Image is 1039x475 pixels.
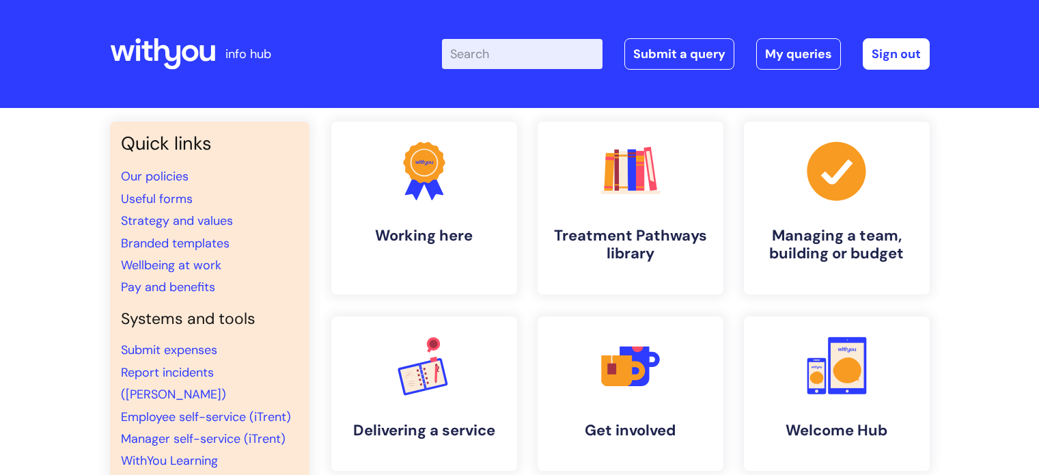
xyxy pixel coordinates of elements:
a: Sign out [863,38,930,70]
h4: Managing a team, building or budget [755,227,919,263]
a: Report incidents ([PERSON_NAME]) [121,364,226,403]
a: Manager self-service (iTrent) [121,431,286,447]
a: Working here [331,122,517,295]
input: Search [442,39,602,69]
a: Submit a query [624,38,734,70]
a: My queries [756,38,841,70]
h4: Get involved [549,422,712,439]
a: Our policies [121,168,189,185]
h4: Systems and tools [121,310,299,329]
a: Submit expenses [121,342,217,358]
a: Strategy and values [121,213,233,229]
a: WithYou Learning [121,452,218,469]
a: Employee self-service (iTrent) [121,409,291,425]
h4: Treatment Pathways library [549,227,712,263]
h4: Welcome Hub [755,422,919,439]
h4: Delivering a service [342,422,506,439]
a: Managing a team, building or budget [744,122,930,295]
a: Get involved [538,316,723,471]
a: Useful forms [121,191,193,207]
div: | - [442,38,930,70]
a: Wellbeing at work [121,257,221,273]
h3: Quick links [121,133,299,154]
a: Delivering a service [331,316,517,471]
a: Welcome Hub [744,316,930,471]
a: Branded templates [121,235,230,252]
a: Treatment Pathways library [538,122,723,295]
a: Pay and benefits [121,279,215,295]
p: info hub [225,43,271,65]
h4: Working here [342,227,506,245]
